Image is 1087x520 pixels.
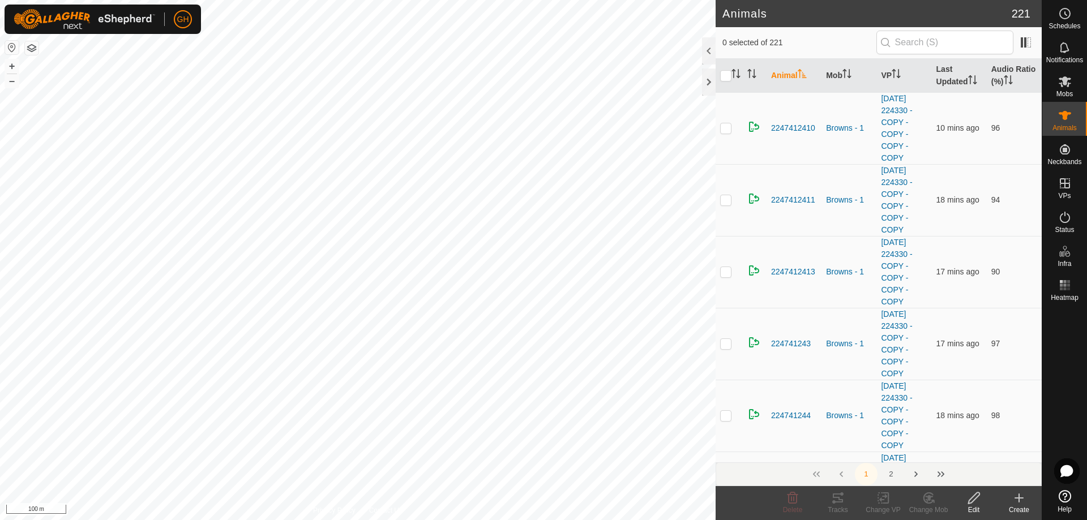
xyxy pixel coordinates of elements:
span: GH [177,14,189,25]
img: returning on [747,407,761,421]
span: 224741244 [771,410,811,422]
div: Browns - 1 [826,194,872,206]
span: 15 Aug 2025, 2:30 pm [936,123,979,132]
img: returning on [747,336,761,349]
div: Create [996,505,1042,515]
span: 90 [991,267,1000,276]
span: 0 selected of 221 [722,37,876,49]
img: returning on [747,264,761,277]
span: Neckbands [1047,158,1081,165]
div: Browns - 1 [826,410,872,422]
a: [DATE] 224330 - COPY - COPY - COPY - COPY [881,310,912,378]
button: Map Layers [25,41,38,55]
button: 1 [855,463,878,485]
span: 15 Aug 2025, 2:23 pm [936,339,979,348]
span: 96 [991,123,1000,132]
span: Mobs [1056,91,1073,97]
p-sorticon: Activate to sort [731,71,741,80]
div: Browns - 1 [826,338,872,350]
span: Heatmap [1051,294,1079,301]
img: Gallagher Logo [14,9,155,29]
span: 97 [991,339,1000,348]
th: Animal [767,59,821,93]
a: [DATE] 224330 - COPY - COPY - COPY - COPY [881,94,912,162]
img: returning on [747,192,761,205]
h2: Animals [722,7,1012,20]
a: Contact Us [369,505,403,515]
button: + [5,59,19,73]
button: Next Page [905,463,927,485]
a: Privacy Policy [313,505,356,515]
button: – [5,74,19,88]
span: Animals [1052,124,1077,131]
span: Notifications [1046,57,1083,63]
input: Search (S) [876,31,1013,54]
p-sorticon: Activate to sort [798,71,807,80]
div: Change Mob [906,505,951,515]
button: Reset Map [5,41,19,54]
span: 98 [991,411,1000,420]
p-sorticon: Activate to sort [747,71,756,80]
span: Infra [1058,260,1071,267]
div: Tracks [815,505,861,515]
th: Last Updated [932,59,987,93]
div: Browns - 1 [826,266,872,278]
span: VPs [1058,192,1071,199]
p-sorticon: Activate to sort [1004,77,1013,86]
th: Mob [821,59,876,93]
p-sorticon: Activate to sort [842,71,851,80]
th: VP [876,59,931,93]
span: 15 Aug 2025, 2:23 pm [936,267,979,276]
th: Audio Ratio (%) [987,59,1042,93]
span: 2247412411 [771,194,815,206]
span: Help [1058,506,1072,513]
span: Status [1055,226,1074,233]
button: 2 [880,463,902,485]
span: 94 [991,195,1000,204]
span: 224741243 [771,338,811,350]
span: Schedules [1049,23,1080,29]
p-sorticon: Activate to sort [968,77,977,86]
span: 2247412413 [771,266,815,278]
div: Edit [951,505,996,515]
span: Delete [783,506,803,514]
p-sorticon: Activate to sort [892,71,901,80]
a: [DATE] 224330 - COPY - COPY - COPY - COPY [881,381,912,450]
a: Help [1042,485,1087,517]
div: Change VP [861,505,906,515]
img: returning on [747,120,761,134]
span: 15 Aug 2025, 2:22 pm [936,411,979,420]
span: 221 [1012,5,1030,22]
a: [DATE] 224330 - COPY - COPY - COPY - COPY [881,166,912,234]
button: Last Page [930,463,952,485]
div: Browns - 1 [826,122,872,134]
span: 15 Aug 2025, 2:22 pm [936,195,979,204]
span: 2247412410 [771,122,815,134]
a: [DATE] 224330 - COPY - COPY - COPY - COPY [881,238,912,306]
